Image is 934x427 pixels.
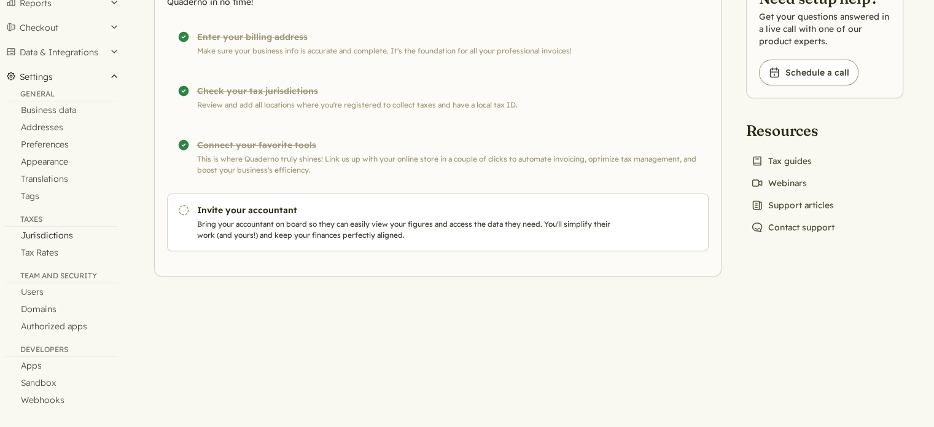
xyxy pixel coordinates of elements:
div: Team and security [5,271,118,283]
h2: Resources [746,120,839,140]
div: Taxes [5,214,118,227]
a: Tax guides [746,152,817,170]
div: General [5,89,118,101]
p: Bring your accountant on board so they can easily view your figures and access the data they need... [197,219,616,241]
a: Schedule a call [759,60,858,85]
a: Support articles [746,197,839,214]
p: Get your questions answered in a live call with one of our product experts. [759,10,890,47]
a: Webinars [746,174,812,192]
div: Developers [5,345,118,357]
h3: Invite your accountant [197,204,616,216]
a: Invite your accountant Bring your accountant on board so they can easily view your figures and ac... [167,194,709,251]
a: Contact support [746,219,839,236]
